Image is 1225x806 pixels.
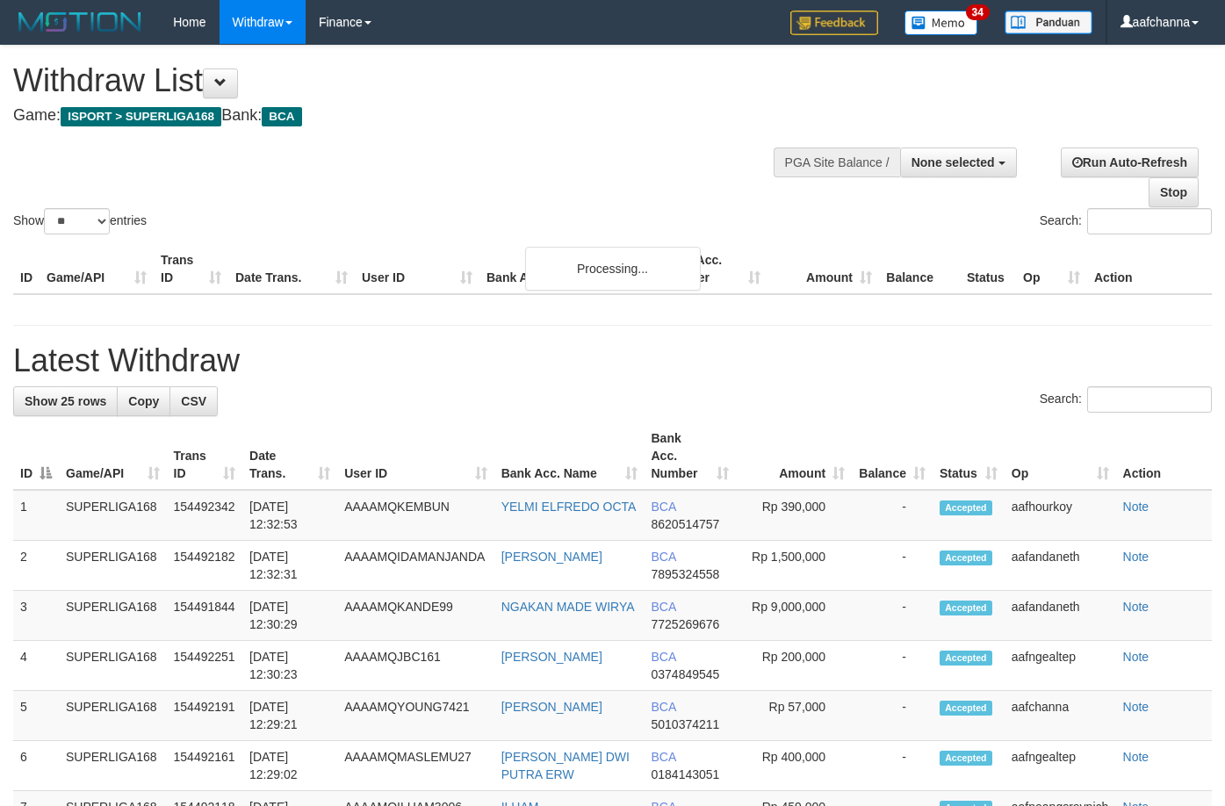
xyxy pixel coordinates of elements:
td: AAAAMQJBC161 [337,641,494,691]
td: aafhourkoy [1005,490,1116,541]
th: Balance [879,244,960,294]
td: 154492161 [167,741,243,791]
th: User ID [355,244,479,294]
th: Bank Acc. Name [479,244,656,294]
span: BCA [652,550,676,564]
span: Copy 7895324558 to clipboard [652,567,720,581]
td: AAAAMQMASLEMU27 [337,741,494,791]
td: Rp 1,500,000 [736,541,852,591]
div: Processing... [525,247,701,291]
span: Copy [128,394,159,408]
td: aafngealtep [1005,641,1116,691]
td: - [852,591,933,641]
td: aafchanna [1005,691,1116,741]
th: Bank Acc. Number: activate to sort column ascending [645,422,736,490]
a: Note [1123,550,1149,564]
a: Copy [117,386,170,416]
span: CSV [181,394,206,408]
h1: Withdraw List [13,63,799,98]
span: BCA [652,600,676,614]
th: Action [1087,244,1212,294]
span: Copy 7725269676 to clipboard [652,617,720,631]
select: Showentries [44,208,110,234]
a: Run Auto-Refresh [1061,148,1199,177]
th: Action [1116,422,1212,490]
th: Trans ID [154,244,228,294]
td: [DATE] 12:32:53 [242,490,337,541]
td: 154492251 [167,641,243,691]
a: Stop [1149,177,1199,207]
a: Note [1123,600,1149,614]
a: Note [1123,650,1149,664]
span: Copy 8620514757 to clipboard [652,517,720,531]
h1: Latest Withdraw [13,343,1212,378]
td: Rp 390,000 [736,490,852,541]
td: Rp 400,000 [736,741,852,791]
th: Op [1016,244,1087,294]
td: 154491844 [167,591,243,641]
button: None selected [900,148,1017,177]
div: PGA Site Balance / [774,148,900,177]
span: BCA [262,107,301,126]
th: Game/API: activate to sort column ascending [59,422,167,490]
img: Button%20Memo.svg [904,11,978,35]
span: BCA [652,700,676,714]
td: [DATE] 12:32:31 [242,541,337,591]
img: panduan.png [1005,11,1092,34]
td: - [852,641,933,691]
td: SUPERLIGA168 [59,691,167,741]
span: ISPORT > SUPERLIGA168 [61,107,221,126]
a: CSV [169,386,218,416]
td: - [852,490,933,541]
span: BCA [652,750,676,764]
td: AAAAMQYOUNG7421 [337,691,494,741]
td: - [852,741,933,791]
td: AAAAMQIDAMANJANDA [337,541,494,591]
td: [DATE] 12:29:21 [242,691,337,741]
td: - [852,541,933,591]
th: Bank Acc. Number [656,244,767,294]
td: 1 [13,490,59,541]
th: ID: activate to sort column descending [13,422,59,490]
th: Status [960,244,1016,294]
span: Accepted [940,651,992,666]
td: AAAAMQKEMBUN [337,490,494,541]
a: Note [1123,500,1149,514]
td: aafngealtep [1005,741,1116,791]
input: Search: [1087,386,1212,413]
span: Copy 0184143051 to clipboard [652,767,720,781]
th: Date Trans. [228,244,355,294]
span: Accepted [940,751,992,766]
th: Amount [767,244,879,294]
label: Show entries [13,208,147,234]
span: Accepted [940,701,992,716]
td: 154492191 [167,691,243,741]
a: [PERSON_NAME] [501,550,602,564]
th: User ID: activate to sort column ascending [337,422,494,490]
td: 154492182 [167,541,243,591]
th: Game/API [40,244,154,294]
label: Search: [1040,386,1212,413]
td: 4 [13,641,59,691]
span: BCA [652,500,676,514]
td: [DATE] 12:30:29 [242,591,337,641]
th: Amount: activate to sort column ascending [736,422,852,490]
th: Trans ID: activate to sort column ascending [167,422,243,490]
a: NGAKAN MADE WIRYA [501,600,635,614]
td: aafandaneth [1005,591,1116,641]
a: Note [1123,750,1149,764]
span: Accepted [940,551,992,565]
td: SUPERLIGA168 [59,541,167,591]
th: Balance: activate to sort column ascending [852,422,933,490]
a: [PERSON_NAME] [501,700,602,714]
td: AAAAMQKANDE99 [337,591,494,641]
a: [PERSON_NAME] DWI PUTRA ERW [501,750,630,781]
td: SUPERLIGA168 [59,591,167,641]
td: 6 [13,741,59,791]
a: YELMI ELFREDO OCTA [501,500,637,514]
td: Rp 200,000 [736,641,852,691]
span: Accepted [940,601,992,615]
td: 154492342 [167,490,243,541]
span: 34 [966,4,990,20]
img: Feedback.jpg [790,11,878,35]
